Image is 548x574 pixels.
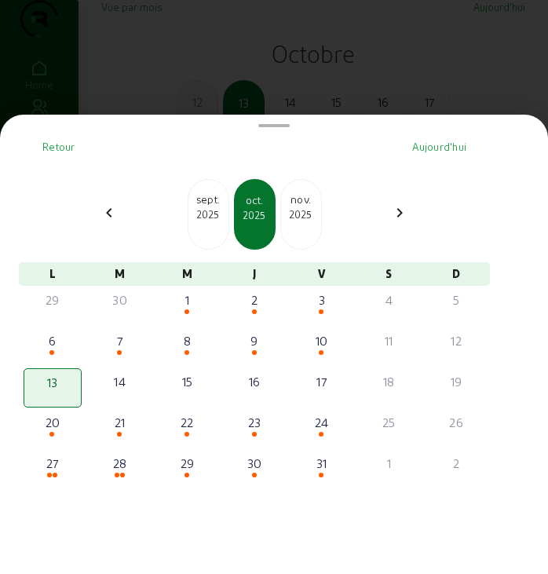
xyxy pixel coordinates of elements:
[93,372,148,391] div: 14
[294,331,349,350] div: 10
[429,372,484,391] div: 19
[188,192,228,207] div: sept.
[42,141,75,152] span: Retour
[236,208,274,222] div: 2025
[294,454,349,473] div: 31
[429,413,484,432] div: 26
[362,291,417,309] div: 4
[25,291,80,309] div: 29
[390,203,409,222] mat-icon: chevron_right
[19,262,86,286] div: L
[25,413,80,432] div: 20
[294,291,349,309] div: 3
[227,413,282,432] div: 23
[93,454,148,473] div: 28
[93,291,148,309] div: 30
[159,331,214,350] div: 8
[25,331,80,350] div: 6
[159,454,214,473] div: 29
[93,331,148,350] div: 7
[362,372,417,391] div: 18
[429,454,484,473] div: 2
[356,262,423,286] div: S
[227,331,282,350] div: 9
[86,262,154,286] div: M
[294,413,349,432] div: 24
[159,413,214,432] div: 22
[26,373,79,392] div: 13
[188,207,228,221] div: 2025
[153,262,221,286] div: M
[227,291,282,309] div: 2
[227,454,282,473] div: 30
[294,372,349,391] div: 17
[362,331,417,350] div: 11
[236,192,274,208] div: oct.
[281,192,321,207] div: nov.
[422,262,490,286] div: D
[25,454,80,473] div: 27
[429,291,484,309] div: 5
[159,372,214,391] div: 15
[93,413,148,432] div: 21
[412,141,466,152] span: Aujourd'hui
[362,413,417,432] div: 25
[100,203,119,222] mat-icon: chevron_left
[288,262,356,286] div: V
[221,262,288,286] div: J
[362,454,417,473] div: 1
[281,207,321,221] div: 2025
[159,291,214,309] div: 1
[429,331,484,350] div: 12
[227,372,282,391] div: 16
